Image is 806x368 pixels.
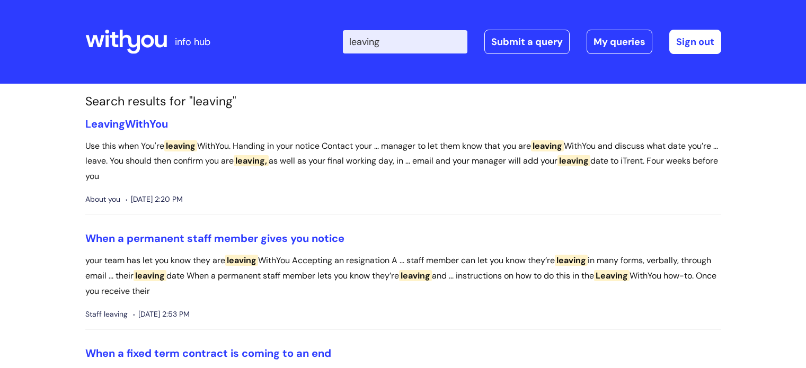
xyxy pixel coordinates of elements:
span: leaving [164,140,197,151]
span: leaving [531,140,564,151]
span: leaving, [234,155,269,166]
span: Staff leaving [85,308,128,321]
p: Use this when You're WithYou. Handing in your notice Contact your ... manager to let them know th... [85,139,721,184]
span: leaving [399,270,432,281]
span: Leaving [594,270,630,281]
a: When a permanent staff member gives you notice [85,231,344,245]
div: | - [343,30,721,54]
span: leaving [225,255,258,266]
p: info hub [175,33,210,50]
a: LeavingWithYou [85,117,168,131]
span: [DATE] 2:53 PM [133,308,190,321]
input: Search [343,30,467,53]
p: your team has let you know they are WithYou Accepting an resignation A ... staff member can let y... [85,253,721,299]
a: Sign out [669,30,721,54]
a: Submit a query [484,30,570,54]
a: When a fixed term contract is coming to an end [85,346,331,360]
span: [DATE] 2:20 PM [126,193,183,206]
a: My queries [587,30,652,54]
h1: Search results for "leaving" [85,94,721,109]
span: About you [85,193,120,206]
span: leaving [134,270,166,281]
span: Leaving [85,117,125,131]
span: leaving [555,255,588,266]
span: leaving [557,155,590,166]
